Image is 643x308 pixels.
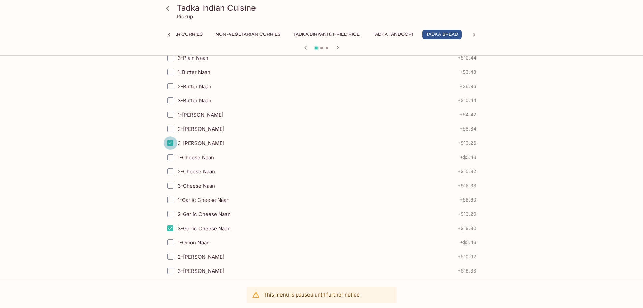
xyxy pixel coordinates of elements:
[422,30,462,39] button: Tadka Bread
[178,225,231,232] span: 3-Garlic Cheese Naan
[290,30,364,39] button: Tadka Biryani & Fried Rice
[458,211,476,217] span: + $13.20
[460,155,476,160] span: + $5.46
[458,55,476,61] span: + $10.44
[460,84,476,89] span: + $6.96
[212,30,284,39] button: Non-Vegetarian Curries
[178,239,210,246] span: 1-Onion Naan
[178,154,214,161] span: 1-Cheese Naan
[467,30,503,39] button: Side Order
[458,140,476,146] span: + $13.26
[178,140,224,146] span: 3-[PERSON_NAME]
[178,211,231,217] span: 2-Garlic Cheese Naan
[178,83,211,90] span: 2-Butter Naan
[458,226,476,231] span: + $19.80
[158,30,206,39] button: Paneer Curries
[178,69,210,75] span: 1-Butter Naan
[178,97,211,104] span: 3-Butter Naan
[177,13,193,20] p: Pickup
[458,183,476,188] span: + $16.38
[178,197,230,203] span: 1-Garlic Cheese Naan
[178,112,223,118] span: 1-[PERSON_NAME]
[178,168,215,175] span: 2-Cheese Naan
[458,268,476,274] span: + $16.38
[264,291,360,298] p: This menu is paused until further notice
[458,169,476,174] span: + $10.92
[177,3,478,13] h3: Tadka Indian Cuisine
[178,254,224,260] span: 2-[PERSON_NAME]
[178,183,215,189] span: 3-Cheese Naan
[460,112,476,117] span: + $4.42
[178,55,208,61] span: 3-Plain Naan
[460,240,476,245] span: + $5.46
[460,69,476,75] span: + $3.48
[178,126,224,132] span: 2-[PERSON_NAME]
[460,197,476,203] span: + $6.60
[178,268,224,274] span: 3-[PERSON_NAME]
[458,98,476,103] span: + $10.44
[458,254,476,259] span: + $10.92
[369,30,417,39] button: Tadka Tandoori
[460,126,476,132] span: + $8.84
